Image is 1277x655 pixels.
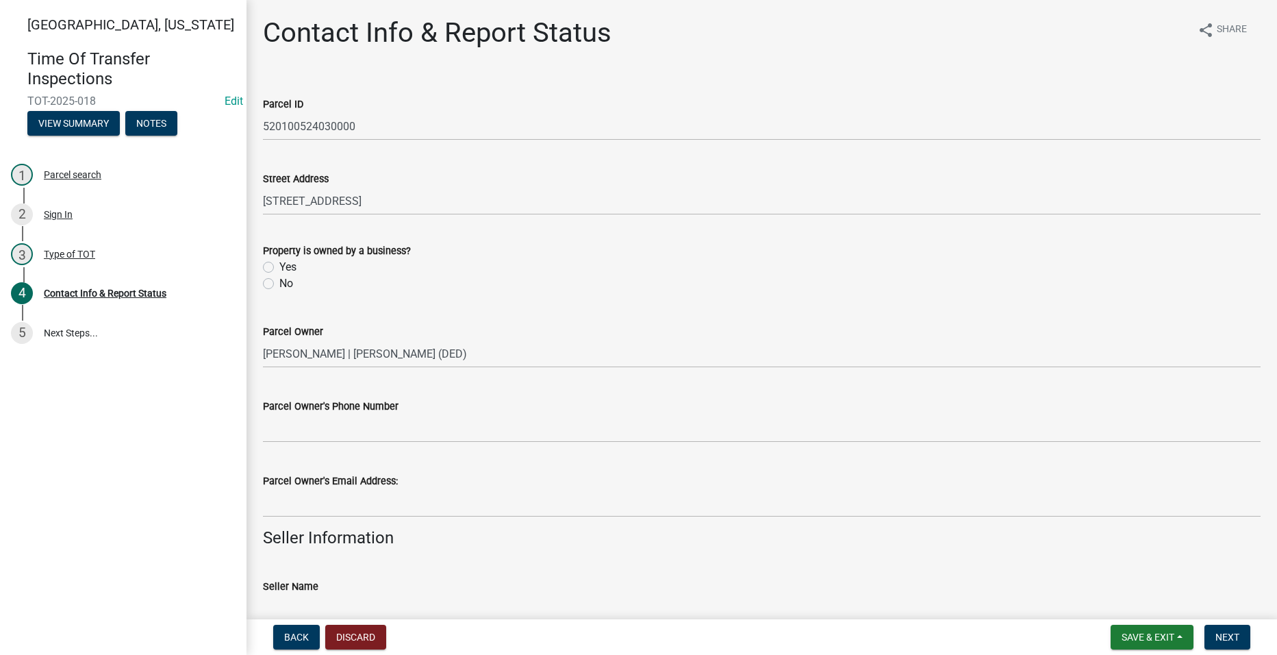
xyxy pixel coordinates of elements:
div: Sign In [44,210,73,219]
wm-modal-confirm: Summary [27,119,120,129]
button: Save & Exit [1111,625,1193,650]
button: Notes [125,111,177,136]
label: Parcel Owner [263,327,323,337]
wm-modal-confirm: Edit Application Number [225,95,243,108]
div: Parcel search [44,170,101,180]
label: Property is owned by a business? [263,247,411,256]
div: 3 [11,243,33,265]
div: Type of TOT [44,249,95,259]
span: Share [1217,22,1247,38]
button: Discard [325,625,386,650]
div: Contact Info & Report Status [44,288,166,298]
div: 4 [11,282,33,304]
span: Next [1215,632,1239,643]
button: View Summary [27,111,120,136]
label: Street Address [263,175,329,184]
span: TOT-2025-018 [27,95,219,108]
h4: Seller Information [263,528,1261,548]
span: [GEOGRAPHIC_DATA], [US_STATE] [27,16,234,33]
button: Next [1204,625,1250,650]
h1: Contact Info & Report Status [263,16,611,49]
span: Back [284,632,309,643]
label: Parcel Owner's Phone Number [263,402,399,412]
label: Parcel Owner's Email Address: [263,477,398,486]
span: Save & Exit [1122,632,1174,643]
label: Parcel ID [263,100,303,110]
a: Edit [225,95,243,108]
button: Back [273,625,320,650]
label: Yes [279,259,296,275]
div: 2 [11,203,33,225]
i: share [1198,22,1214,38]
div: 1 [11,164,33,186]
div: 5 [11,322,33,344]
wm-modal-confirm: Notes [125,119,177,129]
label: No [279,275,293,292]
label: Seller Name [263,582,318,592]
button: shareShare [1187,16,1258,43]
h4: Time Of Transfer Inspections [27,49,236,89]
